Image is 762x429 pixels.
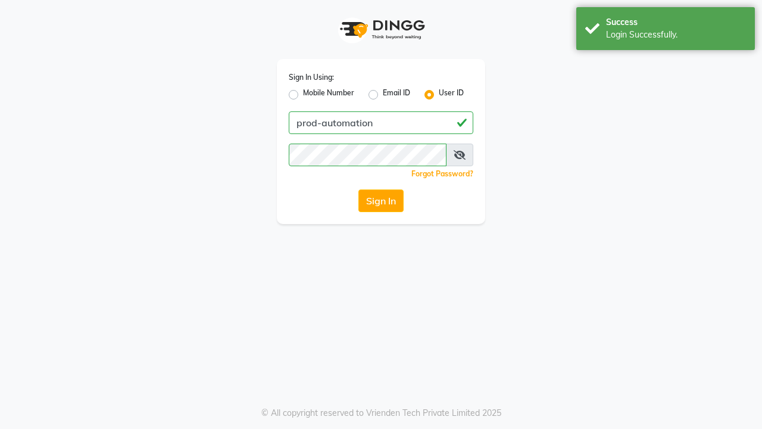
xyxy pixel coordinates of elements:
[358,189,404,212] button: Sign In
[303,88,354,102] label: Mobile Number
[289,144,446,166] input: Username
[439,88,464,102] label: User ID
[411,169,473,178] a: Forgot Password?
[289,72,334,83] label: Sign In Using:
[383,88,410,102] label: Email ID
[333,12,429,47] img: logo1.svg
[289,111,473,134] input: Username
[606,16,746,29] div: Success
[606,29,746,41] div: Login Successfully.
